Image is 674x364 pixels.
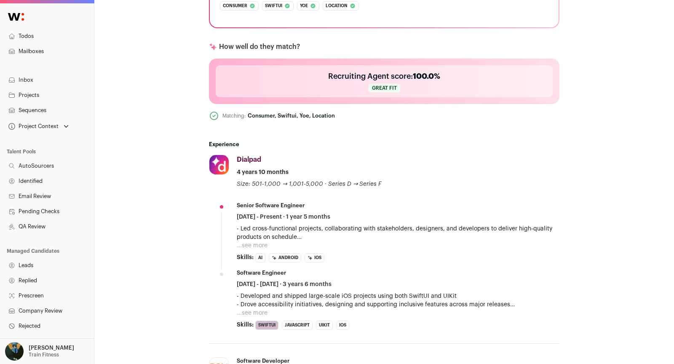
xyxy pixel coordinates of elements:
li: SwiftUI [255,321,278,330]
span: · [325,180,326,188]
button: ...see more [237,309,267,317]
button: Open dropdown [7,120,70,132]
span: Series D → Series F [328,181,382,187]
p: - Led cross-functional projects, collaborating with stakeholders, designers, and developers to de... [237,225,559,241]
span: Yoe [300,2,308,10]
p: How well do they match? [219,42,300,52]
div: Project Context [7,123,59,130]
img: 4b4621de4367f11a3935cdc0f60b731313b041194ae7c5c200ea09423b214ac8.jpg [209,155,229,174]
span: 100.0% [413,72,440,80]
div: Software Engineer [237,269,286,277]
span: Great fit [369,84,400,92]
p: - Drove accessibility initiatives, designing and supporting inclusive features across major releases [237,300,559,309]
button: ...see more [237,241,267,250]
li: Android [269,253,301,262]
span: Skills: [237,321,254,329]
img: Wellfound [3,8,29,25]
span: Dialpad [237,156,261,163]
li: UIkit [316,321,333,330]
span: Skills: [237,253,254,262]
span: Size: 501-1,000 → 1,001-5,000 [237,181,323,187]
li: iOS [336,321,349,330]
h2: Experience [209,141,559,148]
div: Consumer, Swiftui, Yoe, Location [248,112,335,119]
span: [DATE] - Present · 1 year 5 months [237,213,330,221]
span: Consumer [223,2,247,10]
div: Senior Software Engineer [237,202,305,209]
li: AI [255,253,265,262]
button: Open dropdown [3,342,76,361]
h2: Recruiting Agent score: [328,70,440,82]
li: iOS [305,253,324,262]
img: 12031951-medium_jpg [5,342,24,361]
div: Matching: [222,112,246,120]
span: Location [326,2,348,10]
p: - Developed and shipped large-scale iOS projects using both SwiftUI and UIKit [237,292,559,300]
span: Swiftui [265,2,282,10]
p: [PERSON_NAME] [29,345,74,351]
span: [DATE] - [DATE] · 3 years 6 months [237,280,332,289]
p: Train Fitness [29,351,59,358]
li: JavaScript [282,321,313,330]
span: 4 years 10 months [237,168,289,177]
